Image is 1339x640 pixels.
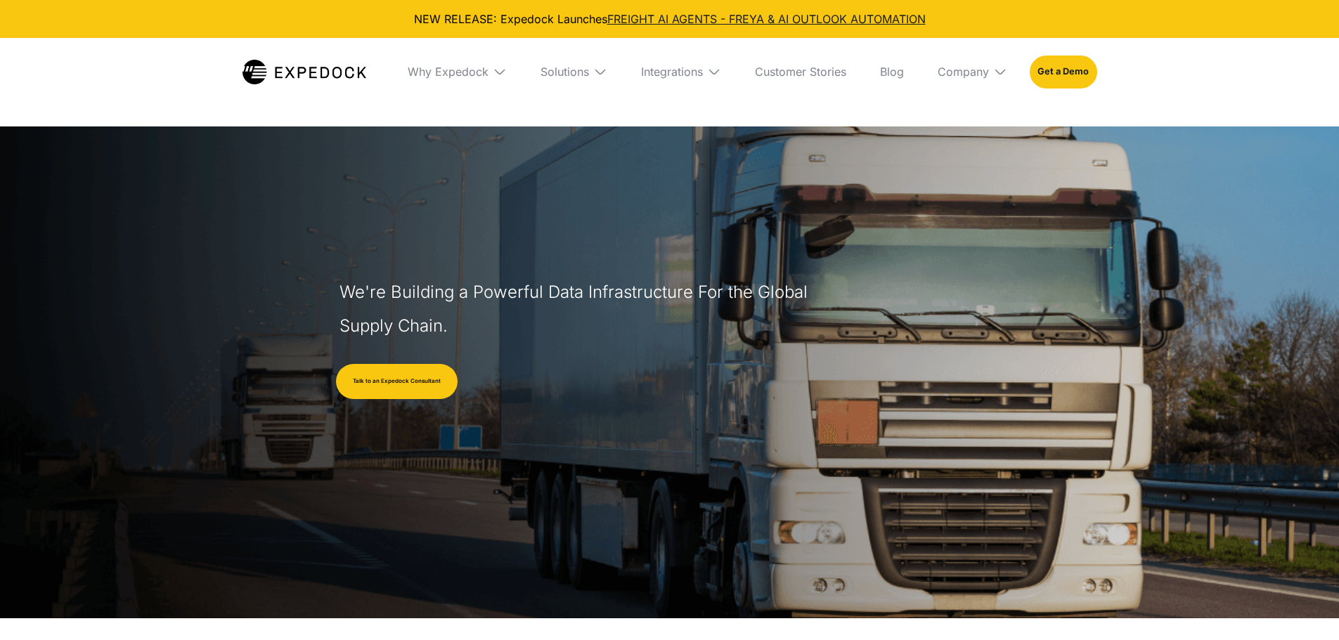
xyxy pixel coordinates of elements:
a: FREIGHT AI AGENTS - FREYA & AI OUTLOOK AUTOMATION [607,12,926,26]
div: Solutions [541,65,589,79]
div: Why Expedock [408,65,489,79]
a: Get a Demo [1030,55,1097,88]
div: Integrations [641,65,703,79]
div: Company [938,65,989,79]
h1: We're Building a Powerful Data Infrastructure For the Global Supply Chain. [339,275,815,343]
a: Customer Stories [744,38,858,105]
a: Talk to an Expedock Consultant [336,364,458,399]
div: NEW RELEASE: Expedock Launches [11,11,1328,27]
a: Blog [869,38,915,105]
